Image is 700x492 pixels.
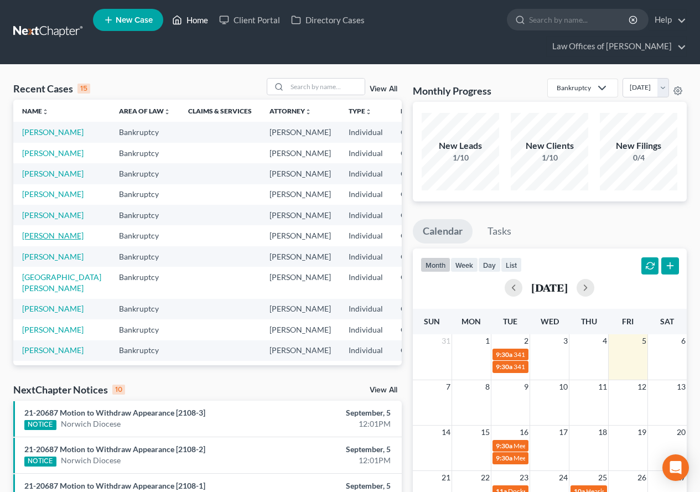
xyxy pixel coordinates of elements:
[305,108,312,115] i: unfold_more
[676,426,687,439] span: 20
[557,83,591,92] div: Bankruptcy
[22,127,84,137] a: [PERSON_NAME]
[349,107,372,115] a: Typeunfold_more
[24,457,56,467] div: NOTICE
[340,361,392,381] td: Individual
[662,454,689,481] div: Open Intercom Messenger
[214,10,286,30] a: Client Portal
[392,340,446,361] td: CTB
[261,246,340,267] td: [PERSON_NAME]
[636,380,647,393] span: 12
[529,9,630,30] input: Search by name...
[42,108,49,115] i: unfold_more
[558,471,569,484] span: 24
[22,189,84,199] a: [PERSON_NAME]
[422,139,499,152] div: New Leads
[261,225,340,246] td: [PERSON_NAME]
[562,334,569,348] span: 3
[440,426,452,439] span: 14
[340,143,392,163] td: Individual
[276,444,390,455] div: September, 5
[110,246,179,267] td: Bankruptcy
[392,267,446,298] td: CTB
[484,334,491,348] span: 1
[501,257,522,272] button: list
[558,426,569,439] span: 17
[523,334,530,348] span: 2
[269,107,312,115] a: Attorneyunfold_more
[261,122,340,142] td: [PERSON_NAME]
[22,304,84,313] a: [PERSON_NAME]
[541,317,559,326] span: Wed
[622,317,634,326] span: Fri
[110,299,179,319] td: Bankruptcy
[600,139,677,152] div: New Filings
[480,426,491,439] span: 15
[413,84,491,97] h3: Monthly Progress
[340,205,392,225] td: Individual
[110,122,179,142] td: Bankruptcy
[392,163,446,184] td: CTB
[600,152,677,163] div: 0/4
[636,471,647,484] span: 26
[422,152,499,163] div: 1/10
[119,107,170,115] a: Area of Lawunfold_more
[261,143,340,163] td: [PERSON_NAME]
[531,282,568,293] h2: [DATE]
[392,184,446,205] td: CTB
[276,455,390,466] div: 12:01PM
[421,257,450,272] button: month
[478,219,521,244] a: Tasks
[110,205,179,225] td: Bankruptcy
[340,122,392,142] td: Individual
[518,426,530,439] span: 16
[413,219,473,244] a: Calendar
[340,340,392,361] td: Individual
[440,334,452,348] span: 31
[496,350,512,359] span: 9:30a
[597,471,608,484] span: 25
[261,299,340,319] td: [PERSON_NAME]
[110,340,179,361] td: Bankruptcy
[13,383,125,396] div: NextChapter Notices
[261,319,340,340] td: [PERSON_NAME]
[676,380,687,393] span: 13
[365,108,372,115] i: unfold_more
[22,252,84,261] a: [PERSON_NAME]
[261,163,340,184] td: [PERSON_NAME]
[392,319,446,340] td: CTB
[392,299,446,319] td: CTB
[24,408,205,417] a: 21-20687 Motion to Withdraw Appearance [2108-3]
[22,231,84,240] a: [PERSON_NAME]
[22,107,49,115] a: Nameunfold_more
[597,426,608,439] span: 18
[496,454,512,462] span: 9:30a
[340,299,392,319] td: Individual
[680,334,687,348] span: 6
[514,362,620,371] span: 341(a) meeting for [PERSON_NAME]
[110,361,179,381] td: Bankruptcy
[514,442,636,450] span: Meeting of Creditors for [PERSON_NAME]
[110,319,179,340] td: Bankruptcy
[484,380,491,393] span: 8
[116,16,153,24] span: New Case
[392,361,446,381] td: CTB
[392,225,446,246] td: CTB
[276,407,390,418] div: September, 5
[547,37,686,56] a: Law Offices of [PERSON_NAME]
[392,205,446,225] td: CTB
[24,420,56,430] div: NOTICE
[340,225,392,246] td: Individual
[110,267,179,298] td: Bankruptcy
[496,442,512,450] span: 9:30a
[340,163,392,184] td: Individual
[340,184,392,205] td: Individual
[462,317,481,326] span: Mon
[450,257,478,272] button: week
[164,108,170,115] i: unfold_more
[514,350,620,359] span: 341(a) meeting for [PERSON_NAME]
[261,361,340,381] td: [PERSON_NAME]
[340,319,392,340] td: Individual
[77,84,90,94] div: 15
[61,418,121,429] a: Norwich Diocese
